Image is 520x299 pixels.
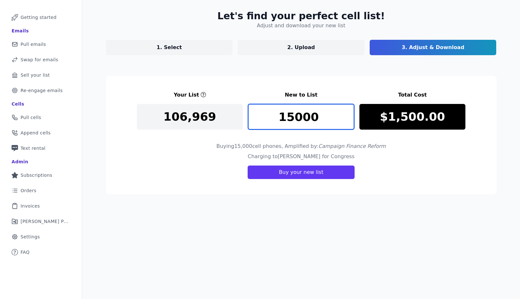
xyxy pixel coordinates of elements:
a: Append cells [5,126,77,140]
a: Re-engage emails [5,83,77,98]
h4: Charging to [PERSON_NAME] for Congress [248,153,355,160]
span: Text rental [21,145,46,151]
button: Buy your new list [248,166,354,179]
a: Pull cells [5,110,77,124]
span: Settings [21,234,40,240]
span: Pull cells [21,114,41,121]
span: [PERSON_NAME] Performance [21,218,69,225]
a: Settings [5,230,77,244]
div: Emails [12,28,29,34]
p: 106,969 [163,110,216,123]
span: Pull emails [21,41,46,47]
span: Getting started [21,14,57,21]
a: Sell your list [5,68,77,82]
a: Swap for emails [5,53,77,67]
p: 2. Upload [287,44,315,51]
span: Re-engage emails [21,87,63,94]
span: Append cells [21,130,51,136]
a: FAQ [5,245,77,259]
h2: Let's find your perfect cell list! [217,10,385,22]
div: Admin [12,158,28,165]
h3: Total Cost [359,91,466,99]
span: Invoices [21,203,40,209]
span: Sell your list [21,72,50,78]
a: Subscriptions [5,168,77,182]
a: Getting started [5,10,77,24]
span: FAQ [21,249,30,255]
h3: Your List [174,91,199,99]
span: Swap for emails [21,56,58,63]
p: $1,500.00 [380,110,445,123]
span: , Amplified by: [281,143,386,149]
span: Campaign Finance Reform [318,143,386,149]
a: 2. Upload [238,40,365,55]
a: [PERSON_NAME] Performance [5,214,77,228]
a: Orders [5,184,77,198]
a: Text rental [5,141,77,155]
a: 3. Adjust & Download [370,40,497,55]
h4: Adjust and download your new list [257,22,345,30]
a: 1. Select [106,40,233,55]
span: Subscriptions [21,172,52,178]
p: 1. Select [157,44,182,51]
span: Orders [21,187,36,194]
h3: New to List [248,91,354,99]
p: 3. Adjust & Download [402,44,464,51]
a: Pull emails [5,37,77,51]
div: Cells [12,101,24,107]
h4: Buying 15,000 cell phones [216,142,386,150]
a: Invoices [5,199,77,213]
